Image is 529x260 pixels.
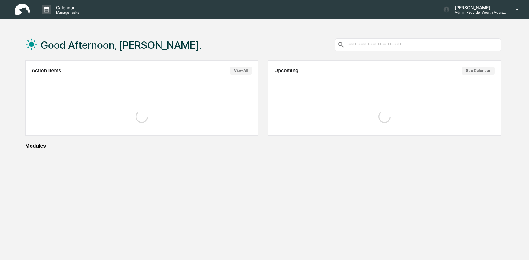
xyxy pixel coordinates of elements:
[51,5,82,10] p: Calendar
[41,39,202,51] h1: Good Afternoon, [PERSON_NAME].
[51,10,82,15] p: Manage Tasks
[450,5,507,10] p: [PERSON_NAME]
[450,10,507,15] p: Admin • Boulder Wealth Advisors
[230,67,252,75] button: View All
[25,143,501,149] div: Modules
[32,68,61,73] h2: Action Items
[275,68,299,73] h2: Upcoming
[462,67,495,75] button: See Calendar
[15,4,30,16] img: logo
